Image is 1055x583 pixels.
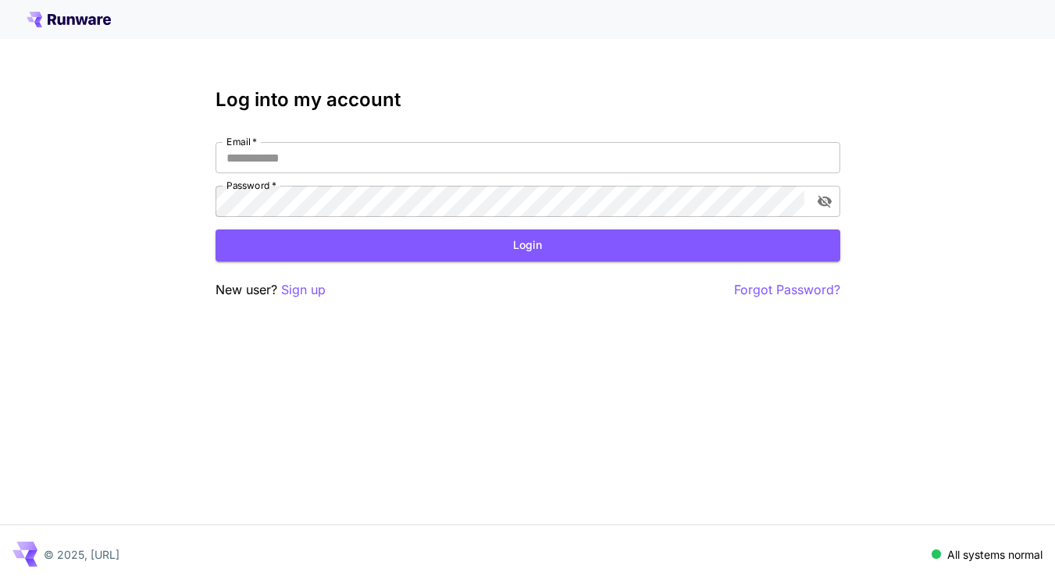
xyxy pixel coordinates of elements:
p: © 2025, [URL] [44,546,119,563]
button: toggle password visibility [811,187,839,215]
label: Email [226,135,257,148]
button: Sign up [281,280,326,300]
label: Password [226,179,276,192]
button: Forgot Password? [734,280,840,300]
p: New user? [216,280,326,300]
button: Login [216,229,840,261]
h3: Log into my account [216,89,840,111]
p: All systems normal [947,546,1043,563]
